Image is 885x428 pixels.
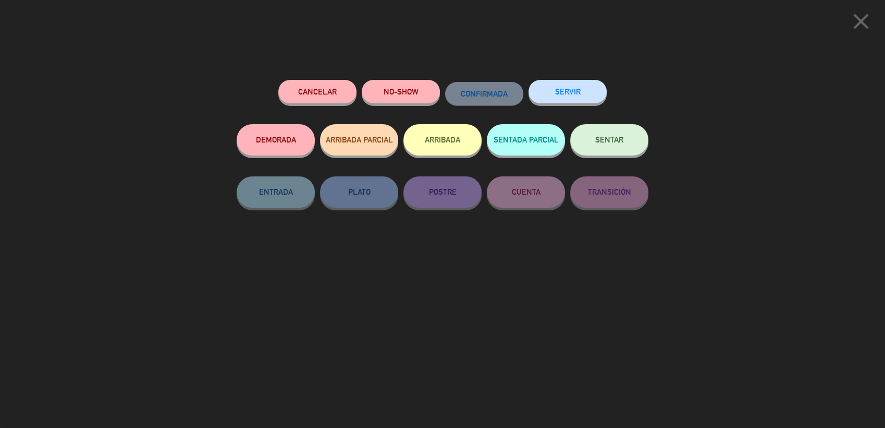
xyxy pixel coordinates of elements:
[595,135,623,144] span: SENTAR
[403,176,482,208] button: POSTRE
[570,176,648,208] button: TRANSICIÓN
[528,80,607,103] button: SERVIR
[320,176,398,208] button: PLATO
[845,8,877,39] button: close
[848,8,874,34] i: close
[278,80,357,103] button: Cancelar
[461,89,508,98] span: CONFIRMADA
[487,176,565,208] button: CUENTA
[326,135,393,144] span: ARRIBADA PARCIAL
[570,124,648,156] button: SENTAR
[237,176,315,208] button: ENTRADA
[362,80,440,103] button: NO-SHOW
[403,124,482,156] button: ARRIBADA
[487,124,565,156] button: SENTADA PARCIAL
[320,124,398,156] button: ARRIBADA PARCIAL
[445,82,523,105] button: CONFIRMADA
[237,124,315,156] button: DEMORADA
